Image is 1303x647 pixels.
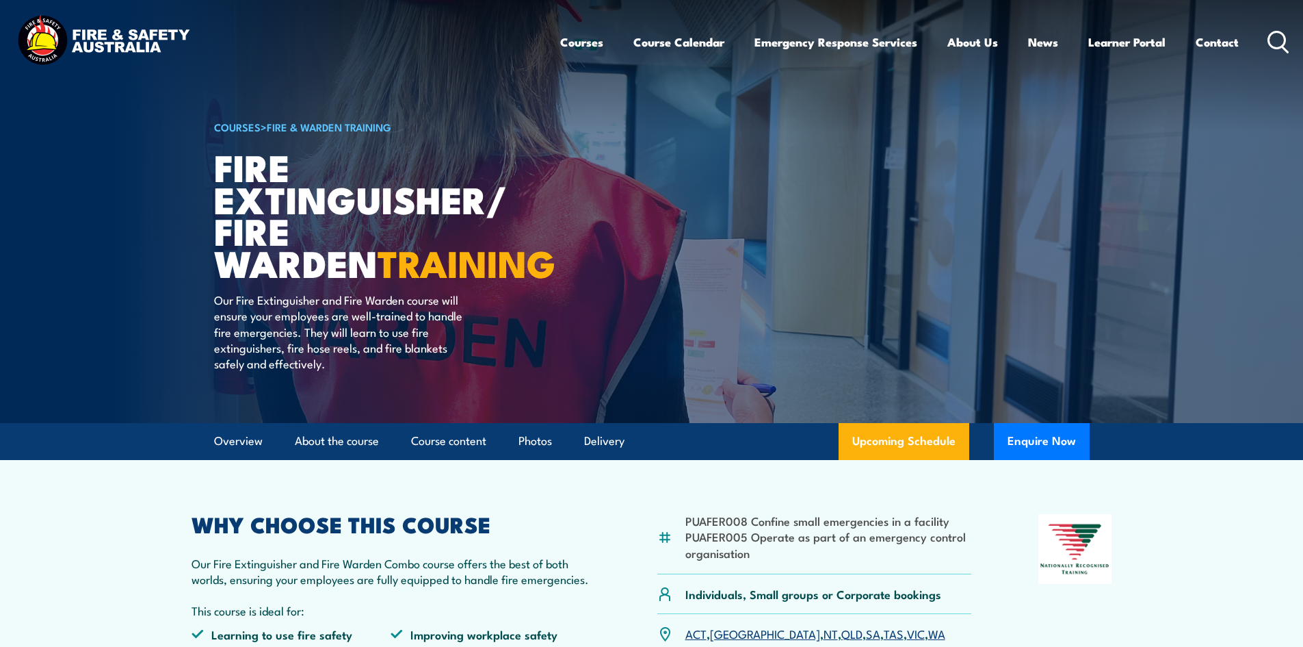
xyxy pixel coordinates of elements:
a: [GEOGRAPHIC_DATA] [710,625,820,642]
li: PUAFER008 Confine small emergencies in a facility [685,513,972,529]
li: PUAFER005 Operate as part of an emergency control organisation [685,529,972,561]
a: ACT [685,625,707,642]
a: News [1028,24,1058,60]
a: Course Calendar [633,24,724,60]
a: TAS [884,625,904,642]
p: , , , , , , , [685,626,945,642]
a: COURSES [214,119,261,134]
img: Nationally Recognised Training logo. [1038,514,1112,584]
a: Course content [411,423,486,459]
h6: > [214,118,552,135]
a: About Us [947,24,998,60]
a: Overview [214,423,263,459]
p: Individuals, Small groups or Corporate bookings [685,586,941,602]
a: SA [866,625,880,642]
a: VIC [907,625,925,642]
a: Emergency Response Services [754,24,917,60]
strong: TRAINING [378,233,555,290]
h2: WHY CHOOSE THIS COURSE [192,514,591,533]
a: About the course [295,423,379,459]
a: Learner Portal [1088,24,1166,60]
a: WA [928,625,945,642]
a: Courses [560,24,603,60]
h1: Fire Extinguisher/ Fire Warden [214,151,552,279]
a: Photos [518,423,552,459]
a: Fire & Warden Training [267,119,391,134]
a: Upcoming Schedule [839,423,969,460]
a: QLD [841,625,863,642]
a: NT [824,625,838,642]
p: Our Fire Extinguisher and Fire Warden course will ensure your employees are well-trained to handl... [214,292,464,372]
a: Contact [1196,24,1239,60]
p: This course is ideal for: [192,602,591,618]
p: Our Fire Extinguisher and Fire Warden Combo course offers the best of both worlds, ensuring your ... [192,555,591,587]
button: Enquire Now [994,423,1090,460]
a: Delivery [584,423,624,459]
